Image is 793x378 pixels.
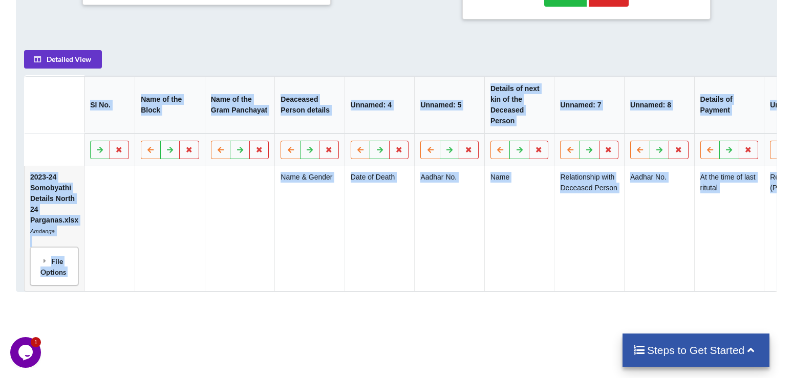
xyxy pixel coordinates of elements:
[554,166,624,291] td: Relationship with Deceased Person
[205,76,275,134] th: Name of the Gram Panchayat
[484,76,554,134] th: Details of next kin of the Deceased Person
[624,166,694,291] td: Aadhar No.
[624,76,694,134] th: Unnamed: 8
[24,50,102,69] button: Detailed View
[10,337,43,368] iframe: chat widget
[414,76,484,134] th: Unnamed: 5
[694,76,764,134] th: Details of Payment
[484,166,554,291] td: Name
[345,76,415,134] th: Unnamed: 4
[25,166,84,291] td: 2023-24 Somobyathi Details North 24 Parganas.xlsx
[30,228,55,234] i: Amdanga
[33,250,75,282] div: File Options
[84,76,135,134] th: Sl No.
[414,166,484,291] td: Aadhar No.
[554,76,624,134] th: Unnamed: 7
[345,166,415,291] td: Date of Death
[694,166,764,291] td: At the time of last ritutal
[274,76,345,134] th: Deaceased Person details
[274,166,345,291] td: Name & Gender
[633,344,759,357] h4: Steps to Get Started
[135,76,205,134] th: Name of the Block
